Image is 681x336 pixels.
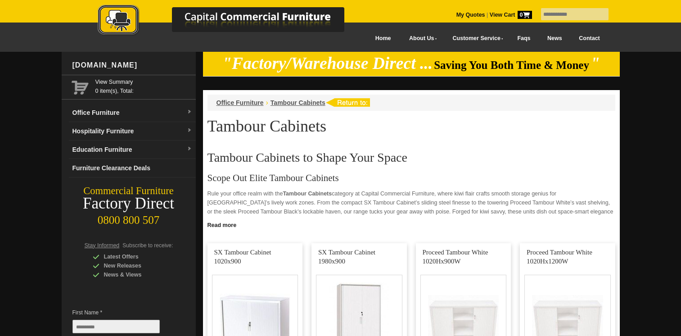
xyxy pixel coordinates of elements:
img: dropdown [187,109,192,115]
p: Rule your office realm with the category at Capital Commercial Furniture, where kiwi flair crafts... [207,189,615,225]
h3: Scope Out Elite Tambour Cabinets [207,173,615,182]
div: News & Views [93,270,178,279]
span: Saving You Both Time & Money [434,59,589,71]
span: Subscribe to receive: [122,242,173,249]
span: 0 [518,11,532,19]
a: Furniture Clearance Deals [69,159,196,177]
img: dropdown [187,146,192,152]
div: 0800 800 507 [62,209,196,227]
strong: View Cart [490,12,532,18]
div: Factory Direct [62,197,196,210]
h1: Tambour Cabinets [207,118,615,135]
a: View Cart0 [488,12,532,18]
a: Customer Service [442,28,509,49]
span: 0 item(s), Total: [95,77,192,94]
a: Office Furnituredropdown [69,104,196,122]
strong: Tambour Cabinets [283,191,332,197]
div: Commercial Furniture [62,185,196,197]
span: Stay Informed [85,242,120,249]
a: Tambour Cabinets [271,99,325,106]
a: Contact [570,28,608,49]
div: Latest Offers [93,252,178,261]
a: My Quotes [456,12,485,18]
img: dropdown [187,128,192,133]
em: "Factory/Warehouse Direct ... [222,54,433,73]
img: Capital Commercial Furniture Logo [73,5,388,37]
a: News [539,28,570,49]
div: New Releases [93,261,178,270]
img: return to [325,98,370,107]
a: Office Furniture [216,99,264,106]
input: First Name * [72,320,160,333]
div: [DOMAIN_NAME] [69,52,196,79]
span: First Name * [72,308,173,317]
a: Click to read more [203,218,620,230]
a: Education Furnituredropdown [69,141,196,159]
h2: Tambour Cabinets to Shape Your Space [207,151,615,164]
em: " [591,54,600,73]
li: › [266,98,268,107]
a: About Us [399,28,442,49]
a: Capital Commercial Furniture Logo [73,5,388,40]
a: View Summary [95,77,192,86]
a: Faqs [509,28,539,49]
a: Hospitality Furnituredropdown [69,122,196,141]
